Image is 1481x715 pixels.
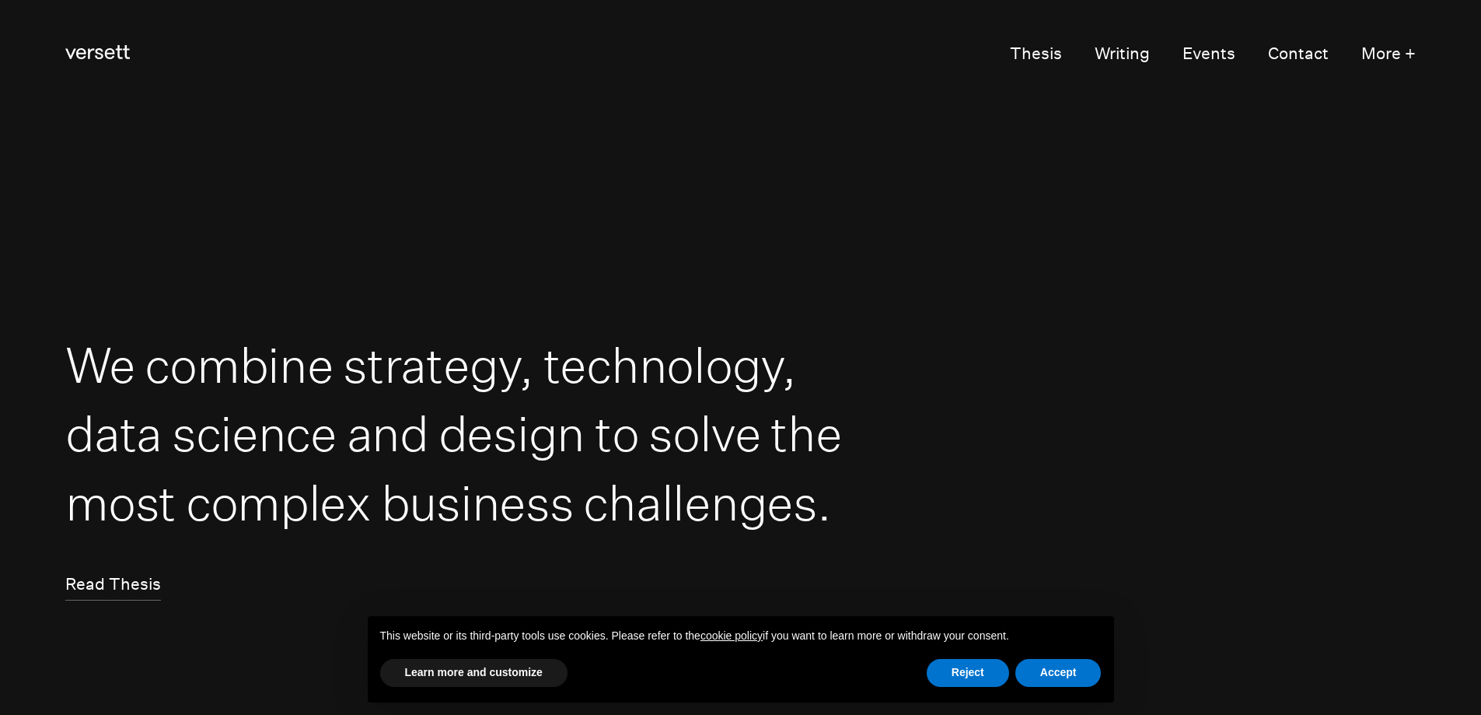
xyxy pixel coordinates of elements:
button: Reject [927,659,1009,687]
h1: We combine strategy, technology, data science and design to solve the most complex business chall... [65,331,850,537]
div: This website or its third-party tools use cookies. Please refer to the if you want to learn more ... [368,616,1114,657]
a: Read Thesis [65,570,161,601]
a: Contact [1268,39,1329,70]
button: Learn more and customize [380,659,568,687]
a: Writing [1095,39,1150,70]
button: More + [1361,39,1416,70]
a: Thesis [1010,39,1062,70]
button: Accept [1015,659,1102,687]
a: cookie policy [700,629,763,642]
a: Events [1182,39,1235,70]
